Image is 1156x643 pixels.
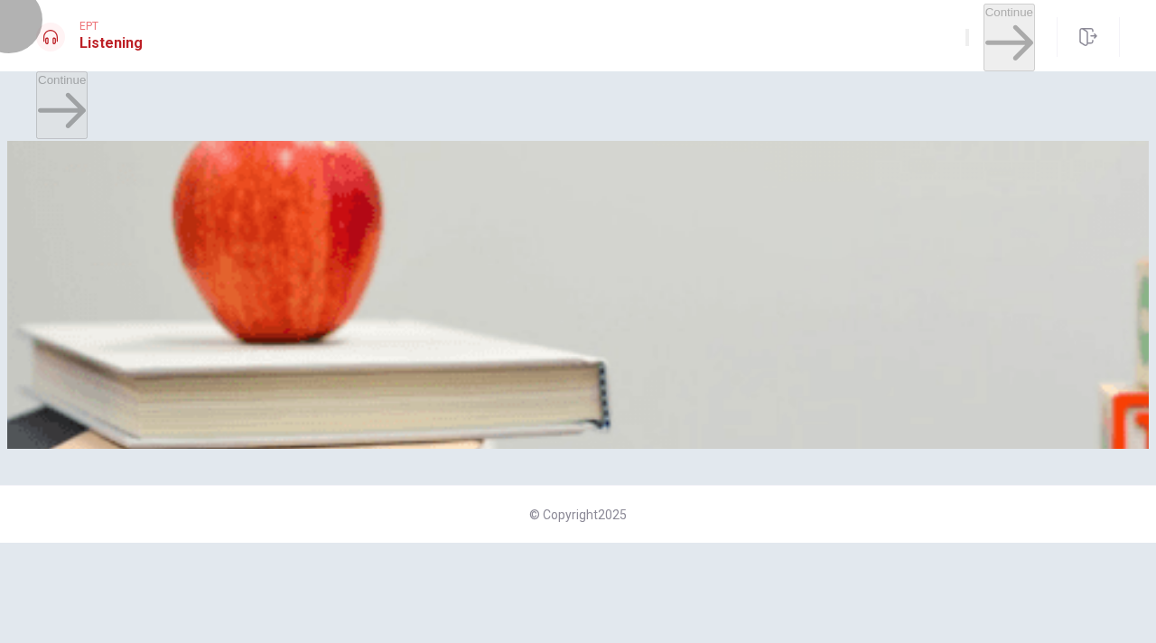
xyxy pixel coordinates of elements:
[36,71,88,139] button: Continue
[529,508,627,522] span: © Copyright 2025
[79,20,143,33] span: EPT
[79,33,143,54] h1: Listening
[984,4,1035,71] button: Continue
[7,5,1149,449] img: Going to the Movies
